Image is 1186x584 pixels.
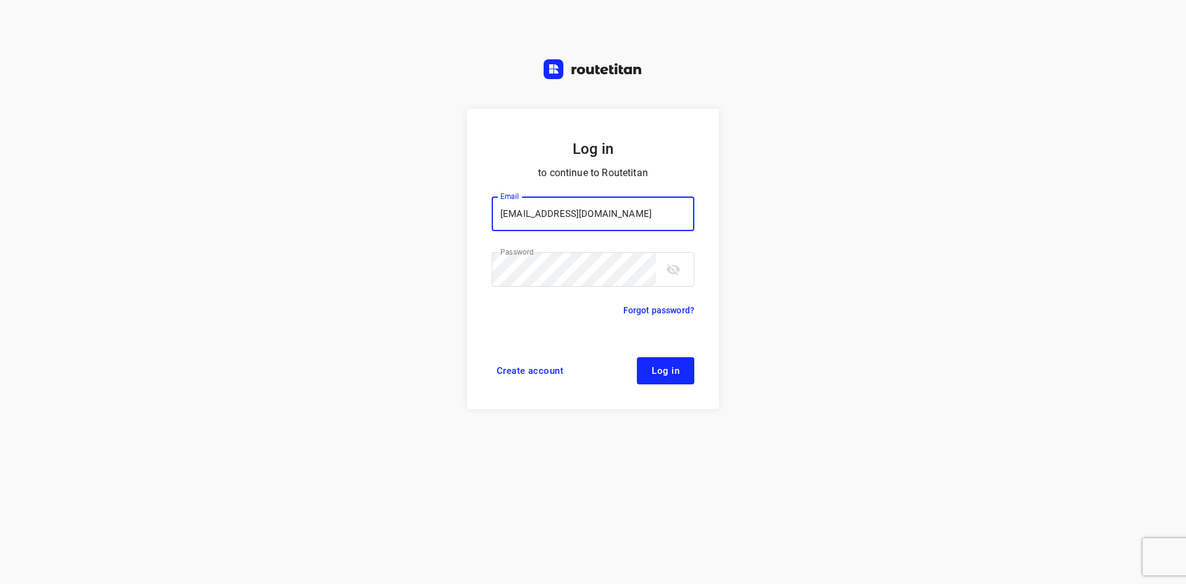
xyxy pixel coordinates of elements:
[544,59,642,82] a: Routetitan
[652,366,679,376] span: Log in
[492,138,694,159] h5: Log in
[544,59,642,79] img: Routetitan
[661,257,686,282] button: toggle password visibility
[492,164,694,182] p: to continue to Routetitan
[623,303,694,318] a: Forgot password?
[637,357,694,384] button: Log in
[492,357,568,384] a: Create account
[497,366,563,376] span: Create account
